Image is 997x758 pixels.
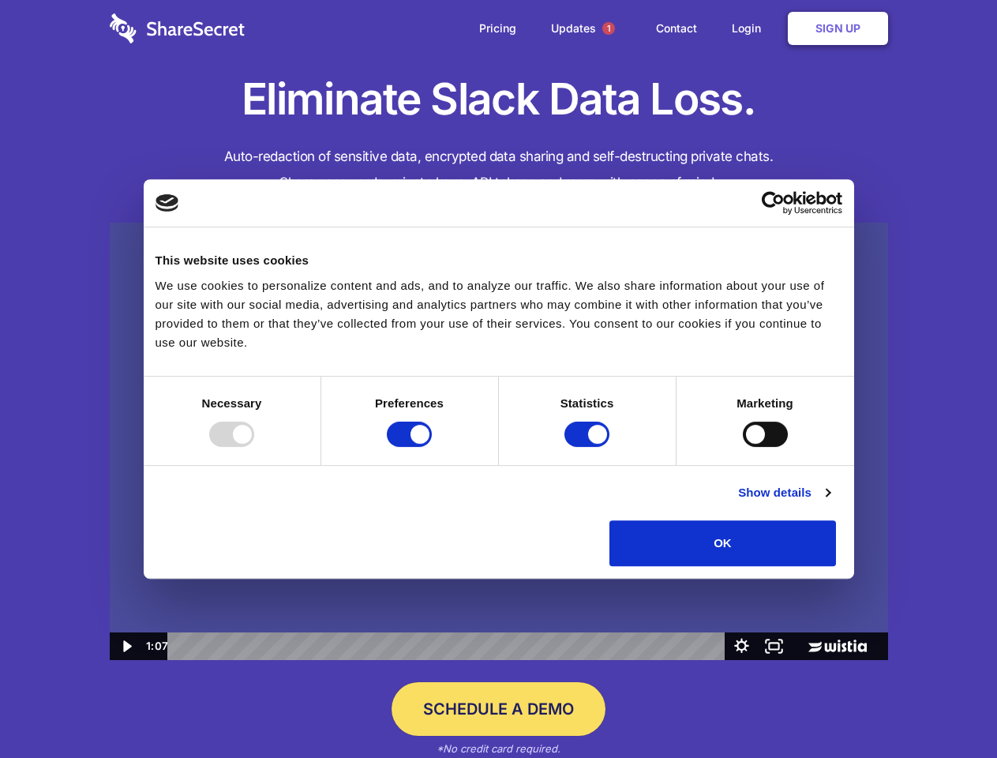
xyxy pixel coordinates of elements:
img: logo-wordmark-white-trans-d4663122ce5f474addd5e946df7df03e33cb6a1c49d2221995e7729f52c070b2.svg [110,13,245,43]
button: Show settings menu [725,632,758,660]
strong: Necessary [202,396,262,410]
a: Wistia Logo -- Learn More [790,632,887,660]
h4: Auto-redaction of sensitive data, encrypted data sharing and self-destructing private chats. Shar... [110,144,888,196]
div: We use cookies to personalize content and ads, and to analyze our traffic. We also share informat... [156,276,842,352]
strong: Marketing [737,396,793,410]
button: Play Video [110,632,142,660]
span: 1 [602,22,615,35]
a: Show details [738,483,830,502]
div: This website uses cookies [156,251,842,270]
div: Playbar [180,632,718,660]
a: Login [716,4,785,53]
em: *No credit card required. [437,742,560,755]
a: Schedule a Demo [392,682,605,736]
button: Fullscreen [758,632,790,660]
img: logo [156,194,179,212]
img: Sharesecret [110,223,888,661]
a: Usercentrics Cookiebot - opens in a new window [704,191,842,215]
a: Contact [640,4,713,53]
strong: Preferences [375,396,444,410]
button: OK [609,520,836,566]
a: Sign Up [788,12,888,45]
a: Pricing [463,4,532,53]
h1: Eliminate Slack Data Loss. [110,71,888,128]
strong: Statistics [560,396,614,410]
